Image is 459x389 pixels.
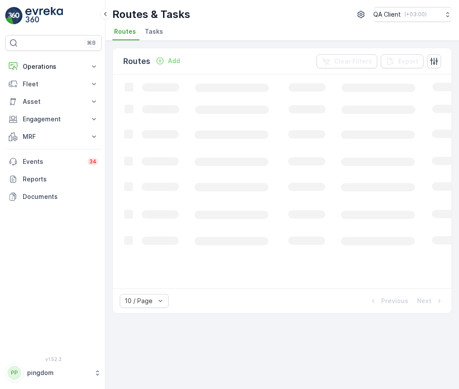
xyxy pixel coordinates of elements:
p: QA Client [373,10,401,19]
p: Events [23,157,82,166]
p: ( +03:00 ) [404,11,427,18]
button: Engagement [5,110,102,128]
p: pingdom [27,368,90,377]
p: Reports [23,175,98,184]
button: Asset [5,93,102,110]
p: Engagement [23,115,84,124]
button: MRF [5,128,102,145]
button: Add [152,56,184,66]
div: PP [7,366,21,380]
p: Next [417,297,431,305]
p: Documents [23,192,98,201]
span: v 1.52.2 [5,357,102,362]
p: Add [168,57,180,65]
span: Routes [114,27,136,36]
button: PPpingdom [5,364,102,382]
span: Tasks [145,27,163,36]
p: MRF [23,132,84,141]
p: Operations [23,62,84,71]
p: Export [398,57,418,66]
a: Documents [5,188,102,205]
img: logo [5,7,23,25]
img: logo_light-DOdMpM7g.png [25,7,63,25]
button: Fleet [5,75,102,93]
a: Events34 [5,153,102,170]
p: Clear Filters [334,57,372,66]
a: Reports [5,170,102,188]
p: 34 [89,158,97,165]
button: Next [416,296,445,306]
p: Routes [123,55,150,67]
p: Routes & Tasks [112,7,190,21]
p: Fleet [23,80,84,88]
p: ⌘B [87,39,96,46]
button: Previous [368,296,409,306]
button: Export [381,54,424,68]
button: Operations [5,58,102,75]
p: Previous [381,297,408,305]
p: Asset [23,97,84,106]
button: Clear Filters [316,54,377,68]
button: QA Client(+03:00) [373,7,452,22]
